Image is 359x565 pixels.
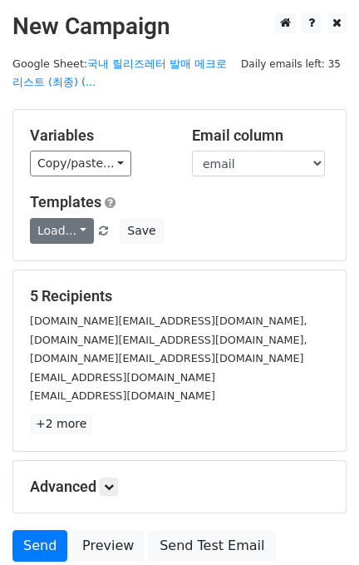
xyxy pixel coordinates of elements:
a: Copy/paste... [30,151,131,176]
a: 국내 릴리즈레터 발매 메크로 리스트 (최종) (... [12,57,227,89]
h2: New Campaign [12,12,347,41]
a: Load... [30,218,94,244]
small: [DOMAIN_NAME][EMAIL_ADDRESS][DOMAIN_NAME], [DOMAIN_NAME][EMAIL_ADDRESS][DOMAIN_NAME], [DOMAIN_NAM... [30,315,307,364]
h5: Advanced [30,478,329,496]
span: Daily emails left: 35 [235,55,347,73]
iframe: Chat Widget [276,485,359,565]
small: [EMAIL_ADDRESS][DOMAIN_NAME] [30,389,215,402]
h5: Variables [30,126,167,145]
a: Templates [30,193,101,211]
h5: Email column [192,126,329,145]
a: Daily emails left: 35 [235,57,347,70]
a: Preview [71,530,145,562]
a: +2 more [30,414,92,434]
a: Send [12,530,67,562]
button: Save [120,218,163,244]
a: Send Test Email [149,530,275,562]
small: Google Sheet: [12,57,227,89]
h5: 5 Recipients [30,287,329,305]
small: [EMAIL_ADDRESS][DOMAIN_NAME] [30,371,215,384]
